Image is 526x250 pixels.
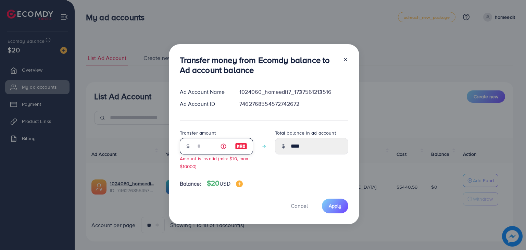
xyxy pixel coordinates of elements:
button: Cancel [282,199,316,213]
span: Apply [329,202,341,209]
div: 7462768554572742672 [234,100,353,108]
div: Ad Account ID [174,100,234,108]
span: Cancel [291,202,308,210]
div: Ad Account Name [174,88,234,96]
span: USD [220,180,230,187]
button: Apply [322,199,348,213]
h4: $20 [207,179,243,188]
label: Total balance in ad account [275,129,336,136]
small: Amount is invalid (min: $10, max: $10000) [180,155,250,170]
img: image [235,142,247,150]
h3: Transfer money from Ecomdy balance to Ad account balance [180,55,337,75]
img: image [236,180,243,187]
span: Balance: [180,180,201,188]
label: Transfer amount [180,129,216,136]
div: 1024060_homeedit7_1737561213516 [234,88,353,96]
